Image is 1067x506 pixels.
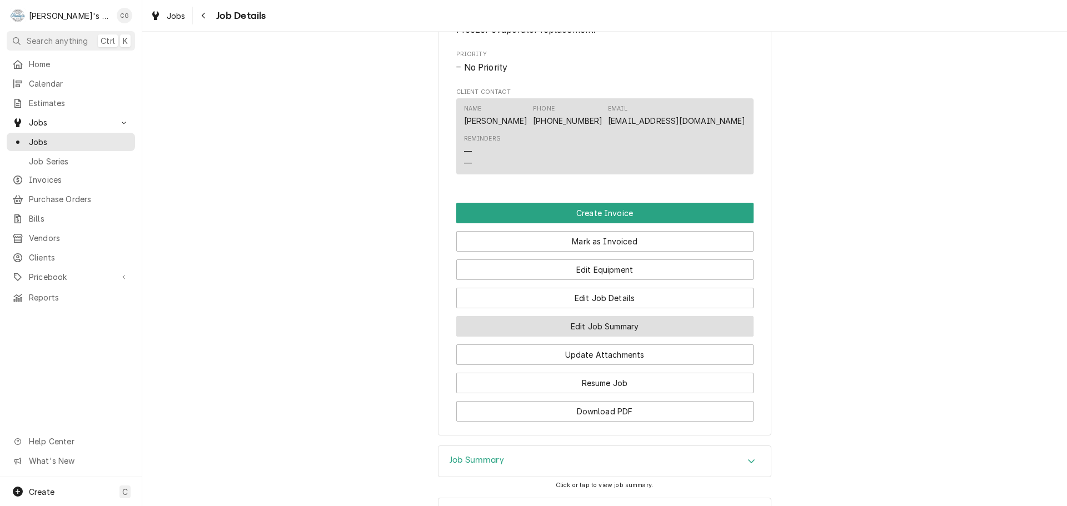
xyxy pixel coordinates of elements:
[7,74,135,93] a: Calendar
[464,157,472,169] div: —
[450,455,504,465] h3: Job Summary
[456,288,754,308] button: Edit Job Details
[7,432,135,450] a: Go to Help Center
[456,259,754,280] button: Edit Equipment
[456,393,754,422] div: Button Group Row
[101,35,115,47] span: Ctrl
[7,55,135,73] a: Home
[29,232,129,244] span: Vendors
[167,10,186,22] span: Jobs
[7,171,135,189] a: Invoices
[456,223,754,252] div: Button Group Row
[438,446,771,477] div: Accordion Header
[29,156,129,167] span: Job Series
[456,88,754,179] div: Client Contact
[456,203,754,223] button: Create Invoice
[456,203,754,223] div: Button Group Row
[608,116,745,126] a: [EMAIL_ADDRESS][DOMAIN_NAME]
[464,134,501,143] div: Reminders
[7,31,135,51] button: Search anythingCtrlK
[117,8,132,23] div: Christine Gutierrez's Avatar
[7,152,135,171] a: Job Series
[456,98,754,174] div: Contact
[10,8,26,23] div: Rudy's Commercial Refrigeration's Avatar
[456,50,754,74] div: Priority
[7,288,135,307] a: Reports
[7,452,135,470] a: Go to What's New
[464,104,528,127] div: Name
[456,365,754,393] div: Button Group Row
[7,229,135,247] a: Vendors
[456,203,754,422] div: Button Group
[29,455,128,467] span: What's New
[146,7,190,25] a: Jobs
[456,308,754,337] div: Button Group Row
[29,174,129,186] span: Invoices
[533,104,555,113] div: Phone
[456,98,754,179] div: Client Contact List
[29,252,129,263] span: Clients
[456,252,754,280] div: Button Group Row
[117,8,132,23] div: CG
[29,136,129,148] span: Jobs
[608,104,745,127] div: Email
[123,35,128,47] span: K
[456,50,754,59] span: Priority
[29,10,111,22] div: [PERSON_NAME]'s Commercial Refrigeration
[456,401,754,422] button: Download PDF
[195,7,213,24] button: Navigate back
[456,61,754,74] span: Priority
[213,8,266,23] span: Job Details
[10,8,26,23] div: R
[29,487,54,497] span: Create
[29,292,129,303] span: Reports
[464,146,472,157] div: —
[438,446,771,477] button: Accordion Details Expand Trigger
[7,268,135,286] a: Go to Pricebook
[7,133,135,151] a: Jobs
[456,373,754,393] button: Resume Job
[29,213,129,224] span: Bills
[464,115,528,127] div: [PERSON_NAME]
[29,271,113,283] span: Pricebook
[29,78,129,89] span: Calendar
[7,113,135,132] a: Go to Jobs
[456,316,754,337] button: Edit Job Summary
[608,104,627,113] div: Email
[438,445,771,478] div: Job Summary
[533,104,602,127] div: Phone
[7,209,135,228] a: Bills
[7,94,135,112] a: Estimates
[464,134,501,168] div: Reminders
[29,58,129,70] span: Home
[456,344,754,365] button: Update Attachments
[7,190,135,208] a: Purchase Orders
[29,435,128,447] span: Help Center
[456,88,754,97] span: Client Contact
[29,97,129,109] span: Estimates
[456,231,754,252] button: Mark as Invoiced
[27,35,88,47] span: Search anything
[122,486,128,498] span: C
[29,117,113,128] span: Jobs
[556,482,654,489] span: Click or tap to view job summary.
[533,116,602,126] a: [PHONE_NUMBER]
[456,280,754,308] div: Button Group Row
[456,337,754,365] div: Button Group Row
[29,193,129,205] span: Purchase Orders
[456,61,754,74] div: No Priority
[7,248,135,267] a: Clients
[464,104,482,113] div: Name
